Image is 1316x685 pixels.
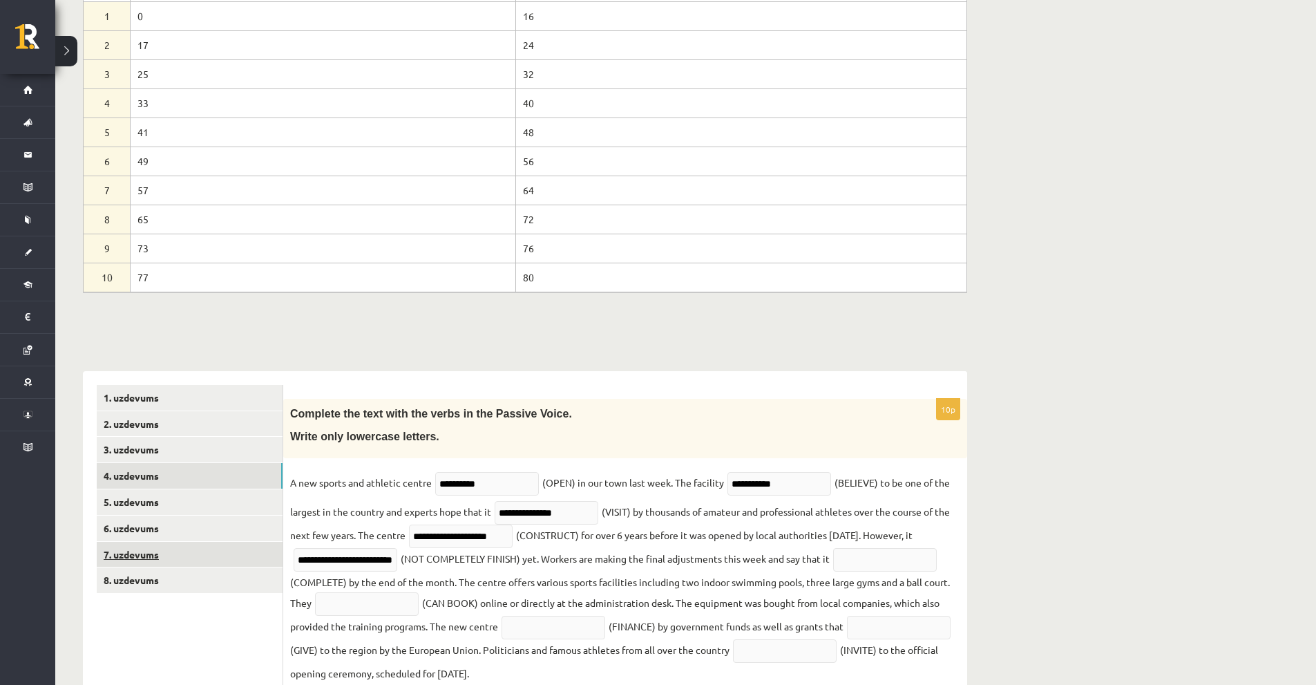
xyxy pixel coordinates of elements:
a: 3. uzdevums [97,437,283,462]
span: Write only lowercase letters. [290,431,439,442]
td: 49 [131,147,516,176]
td: 77 [131,263,516,292]
td: 6 [84,147,131,176]
fieldset: (OPEN) in our town last week. The facility (BELIEVE) to be one of the largest in the country and ... [290,472,960,684]
td: 7 [84,176,131,205]
td: 1 [84,1,131,30]
td: 56 [515,147,966,176]
td: 4 [84,88,131,118]
td: 8 [84,205,131,234]
td: 40 [515,88,966,118]
td: 72 [515,205,966,234]
span: Complete the text with the verbs in the Passive Voice. [290,408,572,420]
td: 10 [84,263,131,292]
td: 0 [131,1,516,30]
td: 24 [515,30,966,59]
p: A new sports and athletic centre [290,472,432,493]
td: 16 [515,1,966,30]
p: 10p [936,398,960,420]
a: Rīgas 1. Tālmācības vidusskola [15,24,55,59]
a: 6. uzdevums [97,516,283,541]
td: 48 [515,118,966,147]
td: 73 [131,234,516,263]
td: 17 [131,30,516,59]
a: 2. uzdevums [97,411,283,437]
td: 5 [84,118,131,147]
td: 33 [131,88,516,118]
a: 1. uzdevums [97,385,283,411]
a: 5. uzdevums [97,489,283,515]
td: 3 [84,59,131,88]
td: 65 [131,205,516,234]
a: 4. uzdevums [97,463,283,489]
td: 80 [515,263,966,292]
td: 41 [131,118,516,147]
td: 32 [515,59,966,88]
td: 57 [131,176,516,205]
td: 25 [131,59,516,88]
a: 7. uzdevums [97,542,283,567]
td: 64 [515,176,966,205]
td: 76 [515,234,966,263]
td: 9 [84,234,131,263]
a: 8. uzdevums [97,567,283,593]
td: 2 [84,30,131,59]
